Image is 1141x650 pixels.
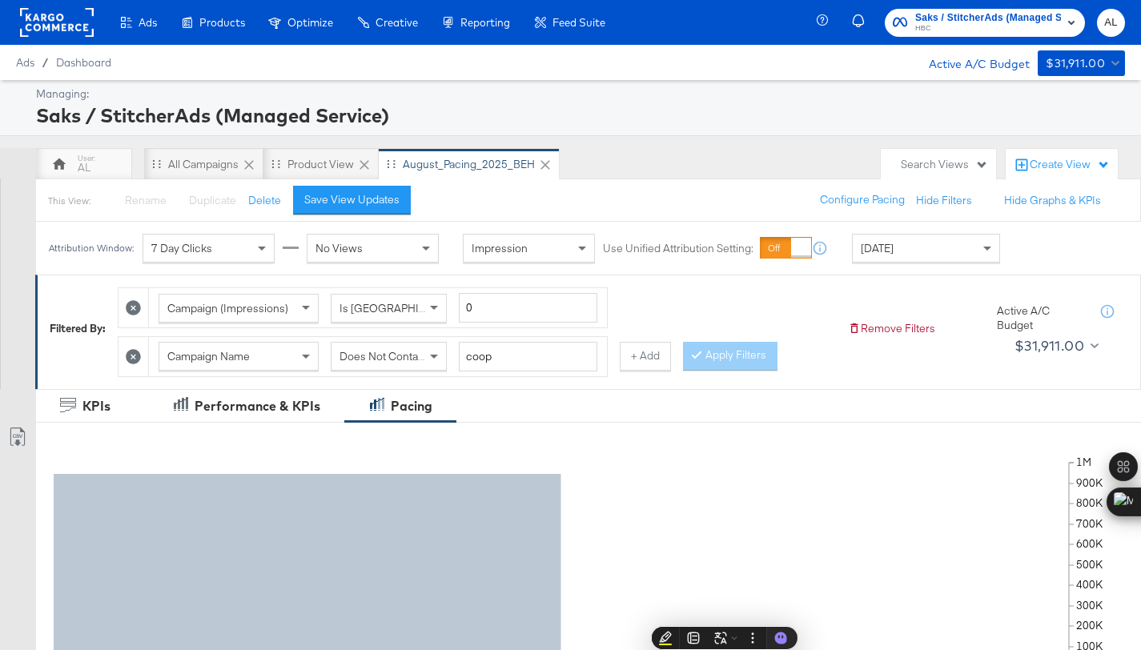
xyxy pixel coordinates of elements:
[997,303,1085,333] div: Active A/C Budget
[34,56,56,69] span: /
[1008,333,1103,359] button: $31,911.00
[339,349,427,363] span: Does Not Contain
[189,193,236,207] span: Duplicate
[293,186,411,215] button: Save View Updates
[50,321,106,336] div: Filtered By:
[472,241,528,255] span: Impression
[901,157,988,172] div: Search Views
[167,301,288,315] span: Campaign (Impressions)
[1103,14,1119,32] span: AL
[287,157,354,172] div: Product View
[125,193,167,207] span: Rename
[916,193,972,208] button: Hide Filters
[603,241,753,256] label: Use Unified Attribution Setting:
[48,243,135,254] div: Attribution Window:
[152,159,161,168] div: Drag to reorder tab
[459,293,597,323] input: Enter a number
[248,193,281,208] button: Delete
[304,192,400,207] div: Save View Updates
[168,157,239,172] div: All Campaigns
[1046,54,1105,74] div: $31,911.00
[376,16,418,29] span: Creative
[809,186,916,215] button: Configure Pacing
[56,56,111,69] a: Dashboard
[199,16,245,29] span: Products
[459,342,597,371] input: Enter a search term
[915,10,1061,26] span: Saks / StitcherAds (Managed Service)
[391,397,432,415] div: Pacing
[1076,455,1091,470] text: 1M
[460,16,510,29] span: Reporting
[78,160,90,175] div: AL
[620,342,671,371] button: + Add
[1014,334,1084,358] div: $31,911.00
[139,16,157,29] span: Ads
[552,16,605,29] span: Feed Suite
[151,241,212,255] span: 7 Day Clicks
[167,349,250,363] span: Campaign Name
[403,157,535,172] div: August_Pacing_2025_BEH
[195,397,320,415] div: Performance & KPIs
[861,241,894,255] span: [DATE]
[1030,157,1110,173] div: Create View
[387,159,396,168] div: Drag to reorder tab
[848,321,935,336] button: Remove Filters
[82,397,110,415] div: KPIs
[48,195,90,207] div: This View:
[287,16,333,29] span: Optimize
[1097,9,1125,37] button: AL
[912,50,1030,74] div: Active A/C Budget
[915,22,1061,35] span: HBC
[16,56,34,69] span: Ads
[36,86,1121,102] div: Managing:
[1004,193,1101,208] button: Hide Graphs & KPIs
[1038,50,1125,76] button: $31,911.00
[315,241,363,255] span: No Views
[36,102,1121,129] div: Saks / StitcherAds (Managed Service)
[339,301,462,315] span: Is [GEOGRAPHIC_DATA]
[271,159,280,168] div: Drag to reorder tab
[885,9,1085,37] button: Saks / StitcherAds (Managed Service)HBC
